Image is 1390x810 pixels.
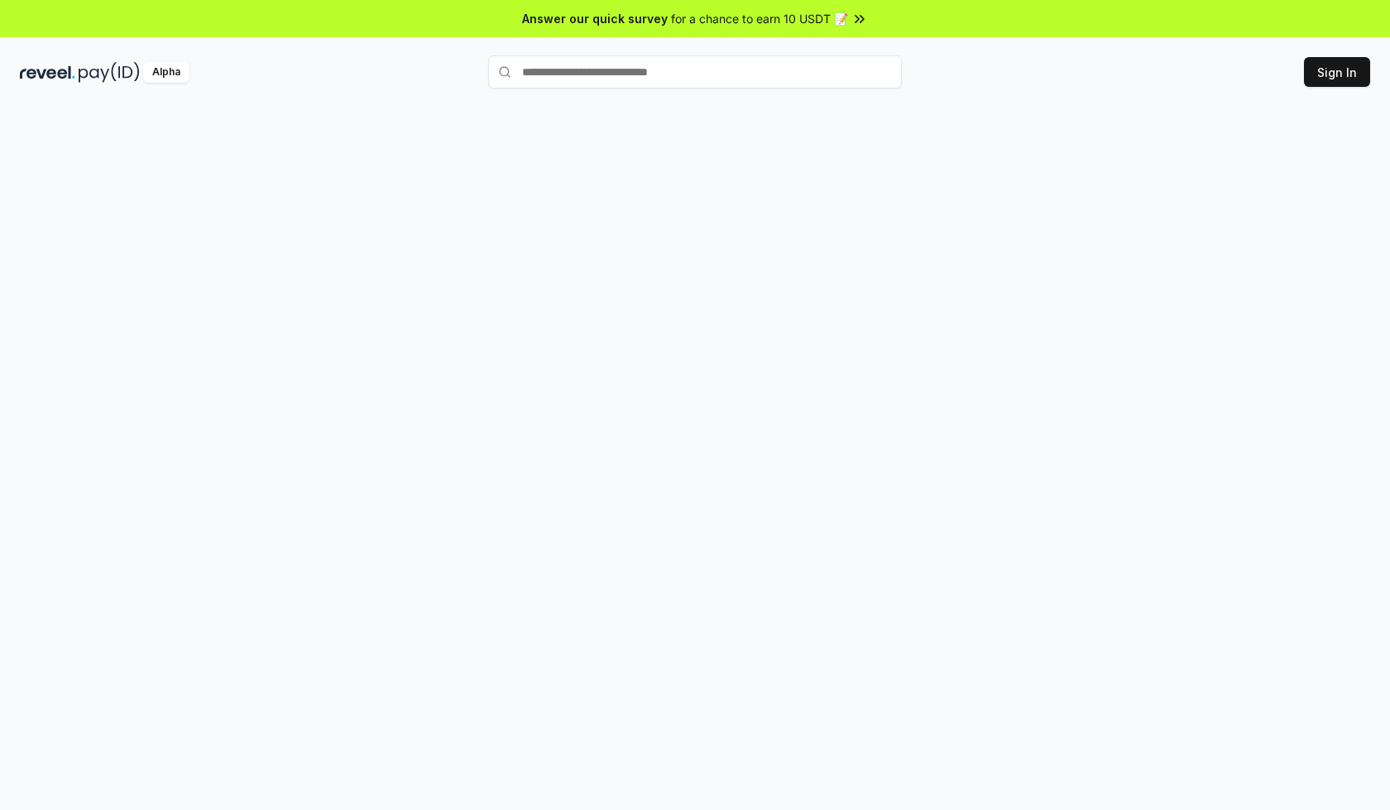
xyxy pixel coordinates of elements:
[522,10,668,27] span: Answer our quick survey
[671,10,848,27] span: for a chance to earn 10 USDT 📝
[1304,57,1370,87] button: Sign In
[79,62,140,83] img: pay_id
[143,62,189,83] div: Alpha
[20,62,75,83] img: reveel_dark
